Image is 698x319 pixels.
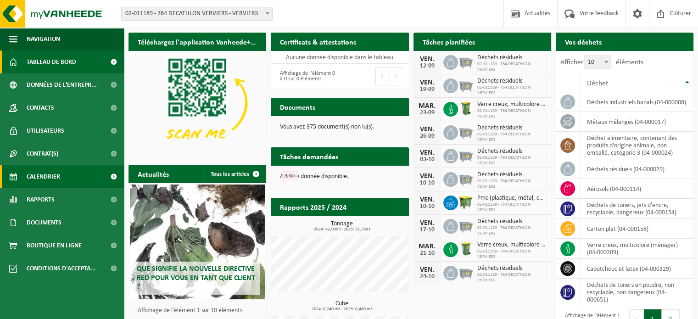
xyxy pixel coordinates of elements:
[27,119,64,142] span: Utilisateurs
[560,59,643,66] label: Afficher éléments
[418,266,436,274] div: VEN.
[128,165,178,183] h2: Actualités
[580,159,693,179] td: déchets résiduels (04-000029)
[580,279,693,306] td: déchets de toners en poudre, non recyclable, non dangereux (04-000651)
[580,199,693,219] td: déchets de toners, jets d'encre, recyclable, dangereux (04-000154)
[128,33,266,50] h2: Téléchargez l'application Vanheede+ maintenant!
[477,101,547,108] span: Verre creux, multicolore (ménager)
[275,66,335,86] div: Affichage de l'élément 0 à 0 sur 0 éléments
[477,171,547,179] span: Déchets résiduels
[280,124,399,130] p: Vous avez 375 document(s) non lu(s).
[27,257,96,280] span: Conditions d'accepta...
[477,265,547,272] span: Déchets résiduels
[477,54,547,62] span: Déchets résiduels
[477,148,547,155] span: Déchets résiduels
[477,108,547,119] span: 02-011189 - 764 DECATHLON VERVIERS
[477,241,547,249] span: Verre creux, multicolore (ménager)
[271,51,408,64] td: Aucune donnée disponible dans le tableau
[418,203,436,210] div: 10-10
[418,63,436,69] div: 12-09
[275,221,408,232] h3: Tonnage
[271,98,324,116] h2: Documents
[477,155,547,166] span: 02-011189 - 764 DECATHLON VERVIERS
[477,195,547,202] span: Pmc (plastique, métal, carton boisson) (industriel)
[477,132,547,143] span: 02-011189 - 764 DECATHLON VERVIERS
[275,301,408,312] h3: Cube
[458,241,474,257] img: WB-0240-HPE-GN-50
[458,264,474,280] img: WB-2500-GAL-GY-04
[458,77,474,93] img: WB-2500-GAL-GY-04
[477,202,547,213] span: 02-011189 - 764 DECATHLON VERVIERS
[418,149,436,157] div: VEN.
[137,265,255,290] span: Que signifie la nouvelle directive RED pour vous en tant que client ?
[580,132,693,159] td: déchet alimentaire, contenant des produits d'origine animale, non emballé, catégorie 3 (04-000024)
[458,54,474,69] img: WB-2500-GAL-GY-04
[418,126,436,133] div: VEN.
[458,124,474,140] img: WB-2500-GAL-GY-04
[580,92,693,112] td: déchets industriels banals (04-000008)
[580,112,693,132] td: métaux mélangés (04-000017)
[418,79,436,86] div: VEN.
[375,67,390,85] button: Previous
[418,274,436,280] div: 24-10
[138,308,262,314] p: Affichage de l'élément 1 sur 10 éléments
[27,50,76,73] span: Tableau de bord
[413,33,484,50] h2: Tâches planifiées
[27,142,58,165] span: Contrat(s)
[275,227,408,232] span: 2024: 42,000 t - 2025: 32,799 t
[580,179,693,199] td: aérosols (04-000114)
[477,218,547,225] span: Déchets résiduels
[275,307,408,312] span: 2024: 0,240 m3 - 2025: 0,480 m3
[418,180,436,186] div: 10-10
[418,133,436,140] div: 26-09
[418,227,436,233] div: 17-10
[458,101,474,116] img: WB-0240-HPE-GN-50
[122,7,272,20] span: 02-011189 - 764 DECATHLON VERVIERS - VERVIERS
[477,179,547,190] span: 02-011189 - 764 DECATHLON VERVIERS
[418,196,436,203] div: VEN.
[580,239,693,259] td: verre creux, multicolore (ménager) (04-000209)
[477,85,547,96] span: 02-011189 - 764 DECATHLON VERVIERS
[130,185,265,299] a: Que signifie la nouvelle directive RED pour vous en tant que client ?
[556,33,611,50] h2: Vos déchets
[27,96,54,119] span: Contacts
[580,259,693,279] td: caoutchouc et latex (04-000329)
[477,78,547,85] span: Déchets résiduels
[27,73,97,96] span: Données de l'entrepr...
[418,102,436,110] div: MAR.
[27,165,60,188] span: Calendrier
[390,67,404,85] button: Next
[203,165,265,183] a: Tous les articles
[418,86,436,93] div: 19-09
[418,250,436,257] div: 21-10
[27,28,60,50] span: Navigation
[477,124,547,132] span: Déchets résiduels
[128,51,266,154] img: Download de VHEPlus App
[458,194,474,210] img: WB-1100-HPE-GN-51
[121,7,273,21] span: 02-011189 - 764 DECATHLON VERVIERS - VERVIERS
[27,188,55,211] span: Rapports
[418,56,436,63] div: VEN.
[418,110,436,116] div: 23-09
[329,216,408,234] a: Consulter les rapports
[271,198,356,216] h2: Rapports 2025 / 2024
[587,80,608,87] span: Déchet
[271,147,347,165] h2: Tâches demandées
[27,211,61,234] span: Documents
[584,56,611,69] span: 10
[418,243,436,250] div: MAR.
[477,225,547,236] span: 02-011189 - 764 DECATHLON VERVIERS
[477,62,547,73] span: 02-011189 - 764 DECATHLON VERVIERS
[418,173,436,180] div: VEN.
[280,173,399,180] p: Aucune donnée disponible.
[580,219,693,239] td: carton plat (04-000158)
[27,234,82,257] span: Boutique en ligne
[458,171,474,186] img: WB-2500-GAL-GY-04
[271,33,365,50] h2: Certificats & attestations
[477,249,547,260] span: 02-011189 - 764 DECATHLON VERVIERS
[458,147,474,163] img: WB-2500-GAL-GY-04
[418,157,436,163] div: 03-10
[418,219,436,227] div: VEN.
[477,272,547,283] span: 02-011189 - 764 DECATHLON VERVIERS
